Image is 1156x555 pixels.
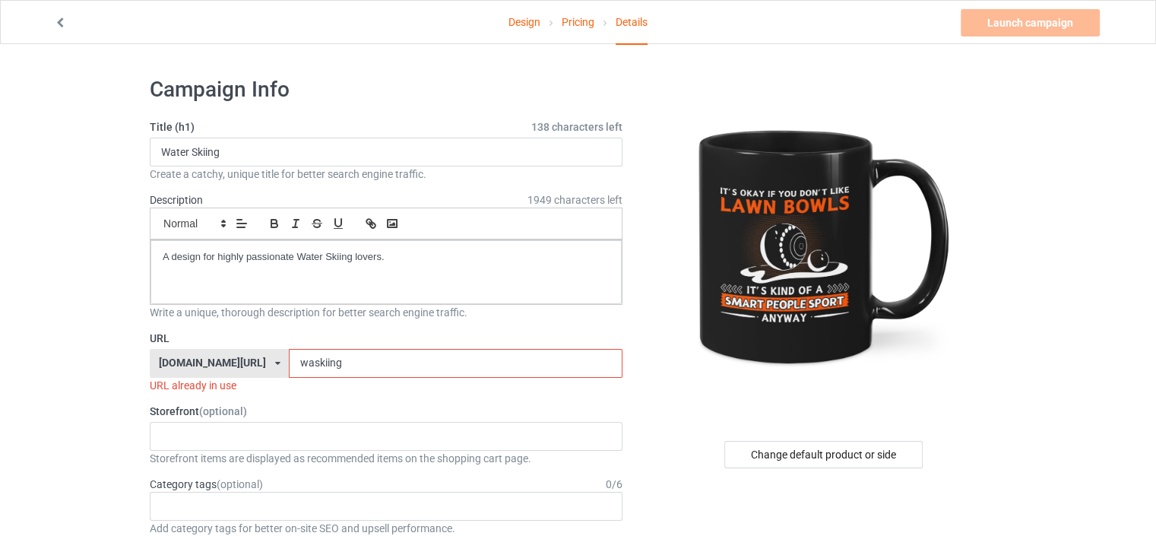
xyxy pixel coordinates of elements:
div: [DOMAIN_NAME][URL] [159,357,266,368]
label: Title (h1) [150,119,622,135]
div: Write a unique, thorough description for better search engine traffic. [150,305,622,320]
div: Storefront items are displayed as recommended items on the shopping cart page. [150,451,622,466]
div: 0 / 6 [606,477,622,492]
label: Category tags [150,477,263,492]
span: 1949 characters left [527,192,622,208]
span: (optional) [217,478,263,490]
div: Change default product or side [724,441,923,468]
span: 138 characters left [531,119,622,135]
div: URL already in use [150,378,622,393]
label: Description [150,194,203,206]
label: Storefront [150,404,622,419]
div: Create a catchy, unique title for better search engine traffic. [150,166,622,182]
label: URL [150,331,622,346]
span: (optional) [199,405,247,417]
h1: Campaign Info [150,76,622,103]
div: Add category tags for better on-site SEO and upsell performance. [150,521,622,536]
a: Design [508,1,540,43]
div: Details [616,1,648,45]
p: A design for highly passionate Water Skiing lovers. [163,250,610,265]
a: Pricing [562,1,594,43]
